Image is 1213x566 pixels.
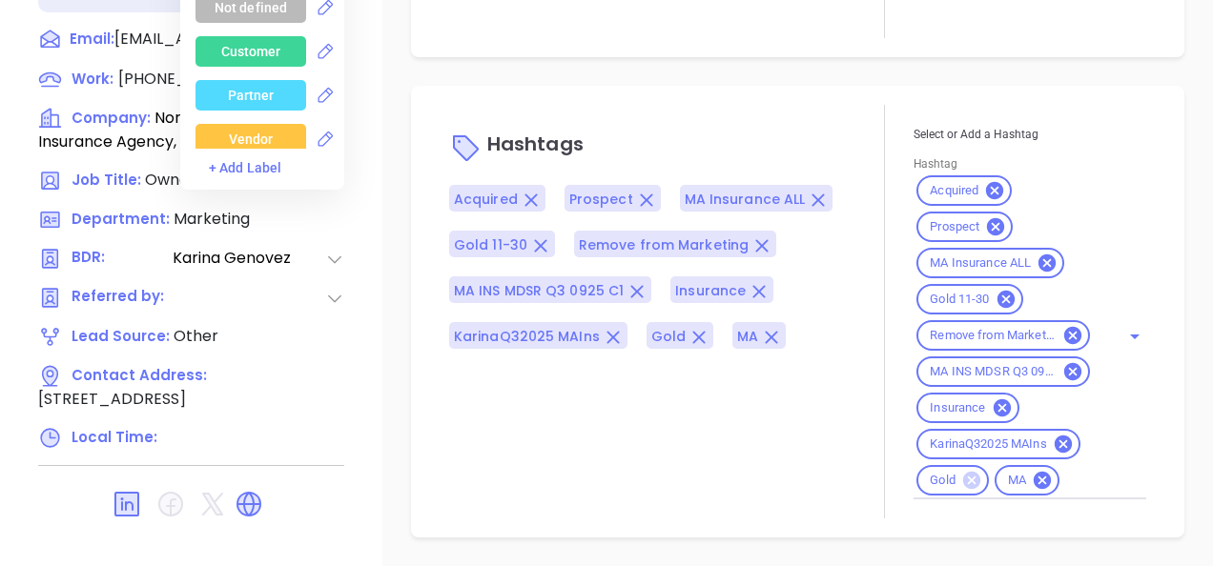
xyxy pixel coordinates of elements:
[916,356,1090,387] div: MA INS MDSR Q3 0925 C1
[914,159,957,171] label: Hashtag
[916,393,1018,423] div: Insurance
[918,473,967,489] span: Gold
[918,255,1042,272] span: MA Insurance ALL
[114,28,315,51] span: [EMAIL_ADDRESS][DOMAIN_NAME]
[918,328,1068,344] span: Remove from Marketing
[918,364,1068,380] span: MA INS MDSR Q3 0925 C1
[685,190,806,209] span: MA Insurance ALL
[651,327,686,346] span: Gold
[737,327,758,346] span: MA
[38,388,186,410] span: [STREET_ADDRESS]
[454,327,600,346] span: KarinaQ32025 MAIns
[454,190,518,209] span: Acquired
[916,284,1022,314] div: Gold 11-30
[918,436,1058,453] span: KarinaQ32025 MAIns
[72,247,171,271] span: BDR:
[72,365,207,385] span: Contact Address:
[173,247,325,271] span: Karina Genovez
[1121,323,1148,350] button: Open
[916,248,1064,278] div: MA Insurance ALL
[997,473,1038,489] span: MA
[72,286,171,310] span: Referred by:
[454,235,527,254] span: Gold 11-30
[174,325,218,347] span: Other
[70,28,114,52] span: Email:
[916,320,1090,351] div: Remove from Marketing
[229,124,274,154] div: Vendor
[918,219,991,235] span: Prospect
[569,190,633,209] span: Prospect
[72,170,141,190] span: Job Title:
[918,400,997,416] span: Insurance
[38,107,231,152] span: Northeast Insurance Agency, Inc.
[995,465,1059,495] div: MA
[145,169,195,191] span: Owner
[72,427,157,447] span: Local Time:
[918,183,990,199] span: Acquired
[579,235,749,254] span: Remove from Marketing
[916,429,1079,459] div: KarinaQ32025 MAIns
[918,292,1000,308] span: Gold 11-30
[72,69,113,89] span: Work:
[209,158,344,178] div: + Add Label
[487,131,584,158] span: Hashtags
[1116,333,1123,340] button: Clear
[72,326,170,346] span: Lead Source:
[916,175,1012,206] div: Acquired
[72,108,151,128] span: Company:
[174,208,250,230] span: Marketing
[228,80,275,111] div: Partner
[454,281,624,300] span: MA INS MDSR Q3 0925 C1
[221,36,281,67] div: Customer
[72,209,170,229] span: Department:
[118,68,257,90] span: [PHONE_NUMBER]
[675,281,746,300] span: Insurance
[916,212,1013,242] div: Prospect
[916,465,989,495] div: Gold
[914,124,1146,145] p: Select or Add a Hashtag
